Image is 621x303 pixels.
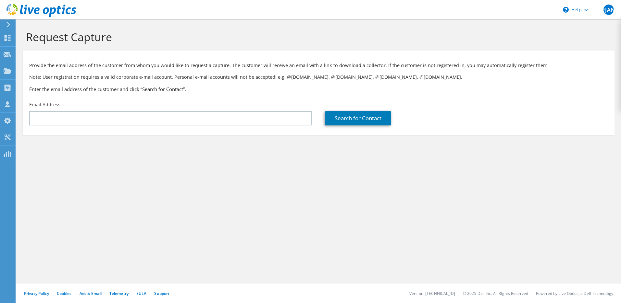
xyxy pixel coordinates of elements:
a: Cookies [57,291,72,296]
a: Support [154,291,169,296]
svg: \n [563,7,569,13]
li: © 2025 Dell Inc. All Rights Reserved [463,291,528,296]
li: Powered by Live Optics, a Dell Technology [536,291,613,296]
a: Telemetry [109,291,129,296]
a: Search for Contact [325,111,391,125]
h1: Request Capture [26,30,608,44]
a: EULA [136,291,146,296]
h3: Enter the email address of the customer and click “Search for Contact”. [29,86,608,93]
a: Privacy Policy [24,291,49,296]
a: Ads & Email [80,291,102,296]
p: Note: User registration requires a valid corporate e-mail account. Personal e-mail accounts will ... [29,74,608,81]
li: Version: [TECHNICAL_ID] [409,291,455,296]
label: Email Address [29,101,60,108]
span: FJAN [603,5,614,15]
p: Provide the email address of the customer from whom you would like to request a capture. The cust... [29,62,608,69]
